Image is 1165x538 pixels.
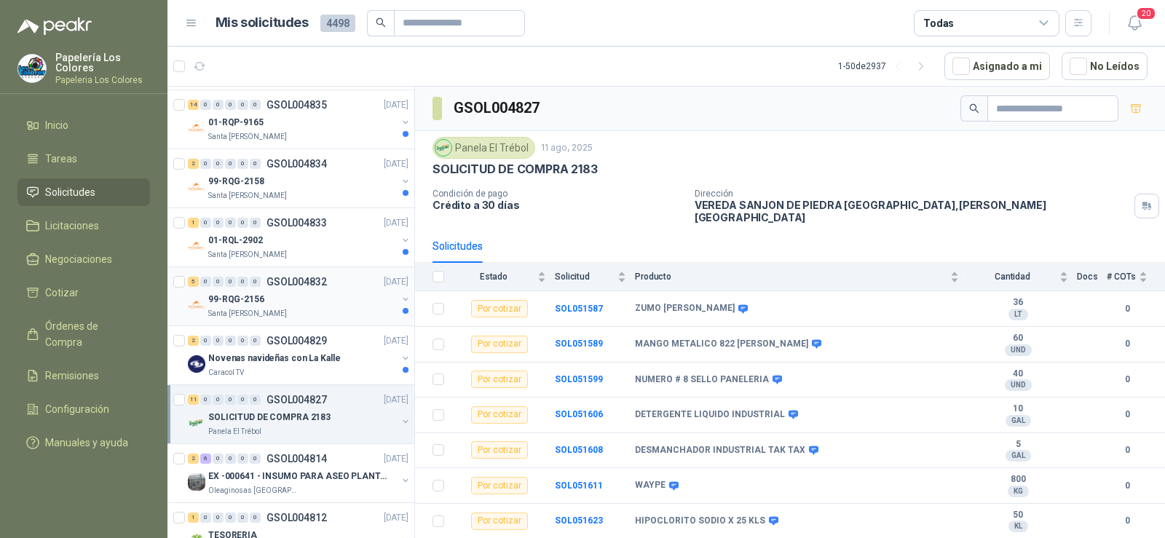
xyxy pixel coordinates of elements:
span: search [969,103,979,114]
p: [DATE] [384,275,408,289]
b: SOL051599 [555,374,603,384]
b: 0 [1107,408,1148,422]
div: 0 [200,100,211,110]
p: Condición de pago [433,189,683,199]
div: LT [1008,309,1028,320]
div: Por cotizar [471,513,528,530]
p: 01-RQL-2902 [208,234,263,248]
a: SOL051587 [555,304,603,314]
a: SOL051608 [555,445,603,455]
p: GSOL004812 [266,513,327,523]
span: Inicio [45,117,68,133]
b: HIPOCLORITO SODIO X 25 KLS [635,515,765,527]
div: 0 [237,454,248,464]
a: Remisiones [17,362,150,389]
a: 2 6 0 0 0 0 GSOL004814[DATE] Company LogoEX -000641 - INSUMO PARA ASEO PLANTA EXTRACTORAOleaginos... [188,450,411,497]
img: Company Logo [188,237,205,255]
th: # COTs [1107,263,1165,291]
div: Por cotizar [471,371,528,388]
p: [DATE] [384,393,408,407]
a: 5 0 0 0 0 0 GSOL004832[DATE] Company Logo99-RQG-2156Santa [PERSON_NAME] [188,273,411,320]
p: Papelería Los Colores [55,52,150,73]
span: Solicitudes [45,184,95,200]
b: SOL051623 [555,515,603,526]
p: Novenas navideñas con La Kalle [208,352,340,365]
p: [DATE] [384,98,408,112]
div: 2 [188,336,199,346]
div: Por cotizar [471,477,528,494]
span: Producto [635,272,947,282]
div: Por cotizar [471,441,528,459]
span: Cantidad [968,272,1057,282]
div: 0 [225,218,236,228]
p: VEREDA SANJON DE PIEDRA [GEOGRAPHIC_DATA] , [PERSON_NAME][GEOGRAPHIC_DATA] [695,199,1129,223]
div: 0 [200,513,211,523]
div: GAL [1006,415,1031,427]
div: 0 [225,277,236,287]
th: Solicitud [555,263,635,291]
p: [DATE] [384,452,408,466]
div: 0 [237,218,248,228]
div: 1 [188,513,199,523]
div: Por cotizar [471,336,528,353]
div: 2 [188,159,199,169]
div: 2 [188,454,199,464]
b: ZUMO [PERSON_NAME] [635,303,735,315]
p: GSOL004834 [266,159,327,169]
p: SOLICITUD DE COMPRA 2183 [208,411,331,424]
div: 0 [225,513,236,523]
div: Por cotizar [471,300,528,317]
div: 0 [250,100,261,110]
a: Cotizar [17,279,150,306]
div: 1 [188,218,199,228]
a: Negociaciones [17,245,150,273]
h1: Mis solicitudes [216,12,309,33]
div: 0 [213,159,224,169]
a: 1 0 0 0 0 0 GSOL004833[DATE] Company Logo01-RQL-2902Santa [PERSON_NAME] [188,214,411,261]
div: 0 [237,159,248,169]
div: UND [1005,379,1032,391]
span: 20 [1136,7,1156,20]
div: GAL [1006,450,1031,462]
b: 0 [1107,337,1148,351]
a: 2 0 0 0 0 0 GSOL004834[DATE] Company Logo99-RQG-2158Santa [PERSON_NAME] [188,155,411,202]
span: Estado [453,272,534,282]
p: Santa [PERSON_NAME] [208,308,287,320]
p: GSOL004832 [266,277,327,287]
b: WAYPE [635,480,666,491]
div: KL [1008,521,1028,532]
div: 0 [250,395,261,405]
div: 0 [237,336,248,346]
p: Crédito a 30 días [433,199,683,211]
div: Panela El Trébol [433,137,535,159]
div: 0 [225,454,236,464]
p: [DATE] [384,157,408,171]
b: 36 [968,297,1068,309]
a: SOL051589 [555,339,603,349]
div: 1 - 50 de 2937 [838,55,933,78]
div: 0 [200,336,211,346]
a: Solicitudes [17,178,150,206]
span: Configuración [45,401,109,417]
div: KG [1008,486,1029,497]
span: Licitaciones [45,218,99,234]
img: Logo peakr [17,17,92,35]
p: GSOL004833 [266,218,327,228]
a: Configuración [17,395,150,423]
span: search [376,17,386,28]
span: Manuales y ayuda [45,435,128,451]
b: NUMERO # 8 SELLO PANELERIA [635,374,769,386]
div: 0 [250,159,261,169]
div: 0 [250,277,261,287]
img: Company Logo [188,473,205,491]
div: 0 [200,395,211,405]
b: SOL051606 [555,409,603,419]
b: 0 [1107,514,1148,528]
p: SOLICITUD DE COMPRA 2183 [433,162,598,177]
p: GSOL004829 [266,336,327,346]
a: 14 0 0 0 0 0 GSOL004835[DATE] Company Logo01-RQP-9165Santa [PERSON_NAME] [188,96,411,143]
div: Por cotizar [471,406,528,424]
b: 60 [968,333,1068,344]
p: Santa [PERSON_NAME] [208,131,287,143]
